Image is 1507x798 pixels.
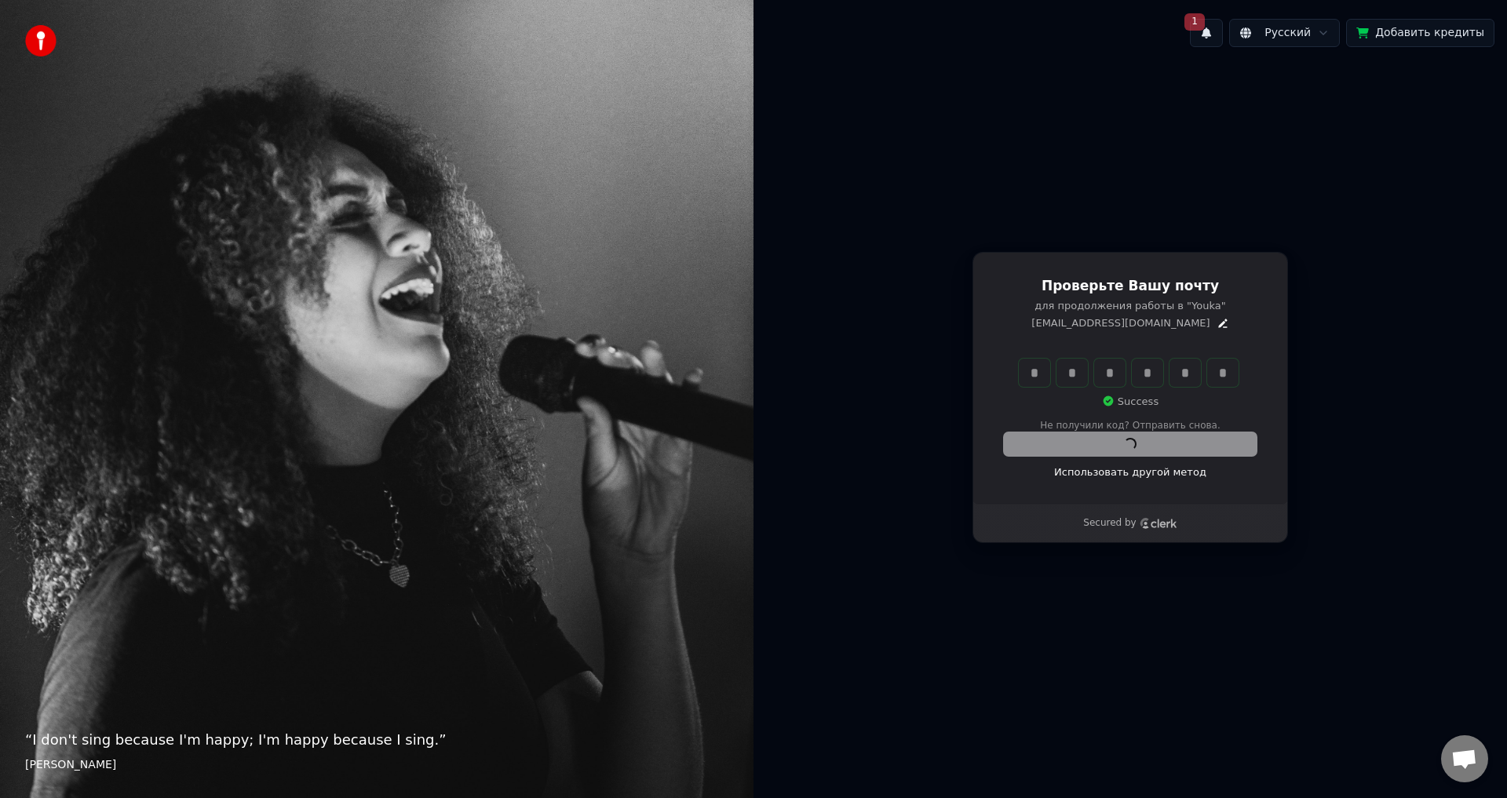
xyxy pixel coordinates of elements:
[25,25,57,56] img: youka
[1031,316,1210,330] p: [EMAIL_ADDRESS][DOMAIN_NAME]
[1004,277,1257,296] h1: Проверьте Вашу почту
[1190,19,1223,47] button: 1
[1016,355,1242,390] div: Verification code input
[1054,465,1206,479] a: Использовать другой метод
[1102,395,1159,409] p: Success
[1346,19,1494,47] button: Добавить кредиты
[1217,317,1229,330] button: Edit
[25,729,728,751] p: “ I don't sing because I'm happy; I'm happy because I sing. ”
[25,757,728,773] footer: [PERSON_NAME]
[1184,13,1205,31] span: 1
[1083,517,1136,530] p: Secured by
[1441,735,1488,782] a: Открытый чат
[1140,518,1177,529] a: Clerk logo
[1004,299,1257,313] p: для продолжения работы в "Youka"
